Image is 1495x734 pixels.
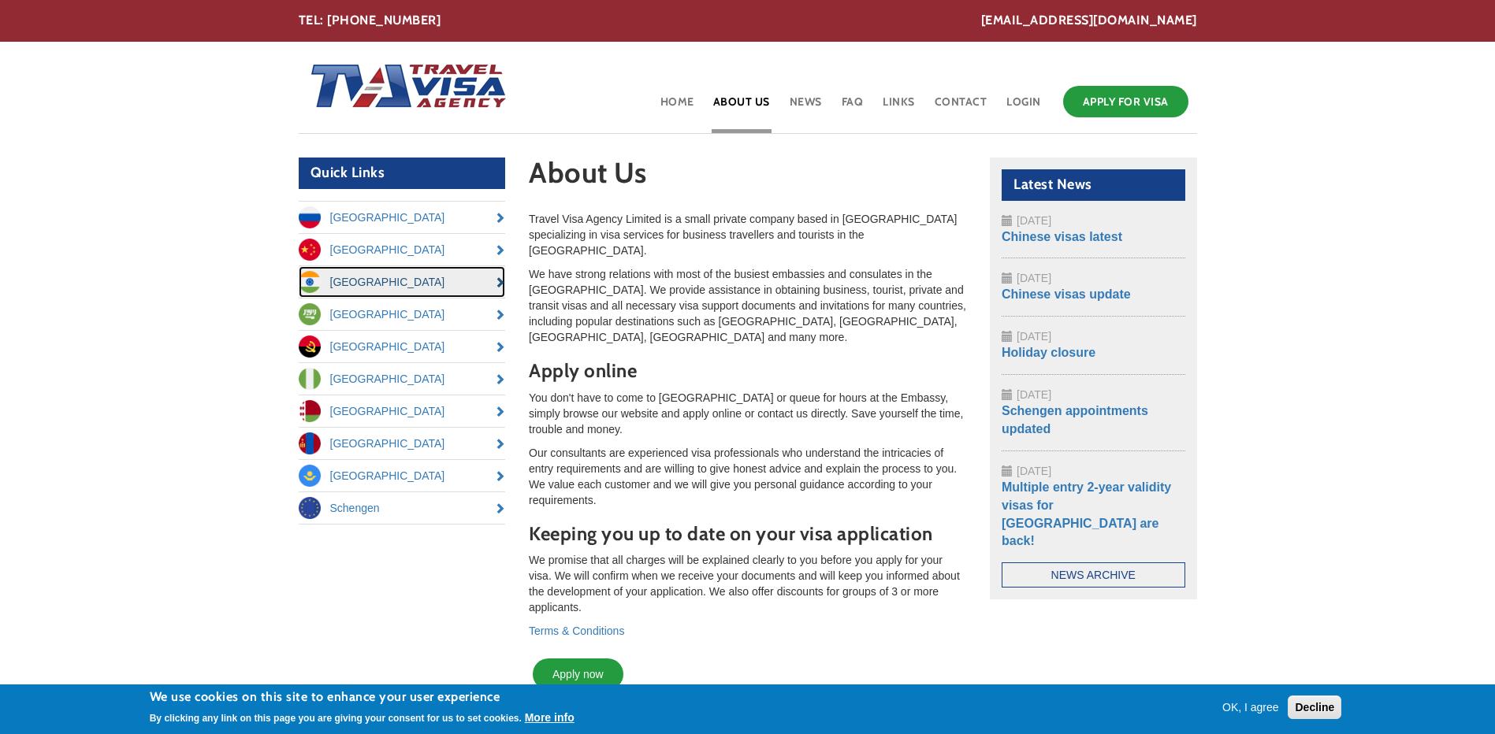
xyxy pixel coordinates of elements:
a: Apply for Visa [1063,86,1188,117]
a: [GEOGRAPHIC_DATA] [299,234,506,265]
p: Our consultants are experienced visa professionals who understand the intricacies of entry requir... [529,445,966,508]
a: [GEOGRAPHIC_DATA] [299,428,506,459]
a: Login [1005,82,1043,133]
a: [EMAIL_ADDRESS][DOMAIN_NAME] [981,12,1197,30]
p: By clicking any link on this page you are giving your consent for us to set cookies. [150,713,522,724]
a: News [788,82,824,133]
span: [DATE] [1017,388,1051,401]
a: [GEOGRAPHIC_DATA] [299,460,506,491]
p: Travel Visa Agency Limited is a small private company based in [GEOGRAPHIC_DATA] specializing in ... [529,211,966,258]
button: OK, I agree [1216,699,1285,715]
span: [DATE] [1017,272,1051,284]
h2: Latest News [1002,169,1185,201]
a: News Archive [1002,562,1185,588]
h1: About Us [529,158,966,196]
p: We promise that all charges will be explained clearly to you before you apply for your visa. We w... [529,552,966,615]
a: About Us [712,82,772,133]
span: [DATE] [1017,330,1051,343]
a: Terms & Conditions [529,625,624,637]
button: More info [525,710,575,725]
button: Decline [1288,695,1341,719]
h3: Apply online [529,361,966,381]
a: Schengen [299,492,506,524]
span: [DATE] [1017,214,1051,227]
a: Home [659,82,696,133]
a: [GEOGRAPHIC_DATA] [299,266,506,298]
a: Chinese visas update [1002,287,1131,301]
h2: We use cookies on this site to enhance your user experience [150,688,575,706]
a: Multiple entry 2-year validity visas for [GEOGRAPHIC_DATA] are back! [1002,480,1171,548]
a: Contact [933,82,989,133]
a: Apply now [533,658,623,690]
a: Links [881,82,917,133]
a: FAQ [840,82,865,133]
a: [GEOGRAPHIC_DATA] [299,298,506,330]
a: [GEOGRAPHIC_DATA] [299,331,506,362]
a: Chinese visas latest [1002,230,1122,243]
img: Home [299,48,508,127]
h3: Keeping you up to date on your visa application [529,524,966,544]
div: TEL: [PHONE_NUMBER] [299,12,1197,30]
p: You don't have to come to [GEOGRAPHIC_DATA] or queue for hours at the Embassy, simply browse our ... [529,390,966,437]
p: We have strong relations with most of the busiest embassies and consulates in the [GEOGRAPHIC_DAT... [529,266,966,345]
span: [DATE] [1017,465,1051,477]
a: Schengen appointments updated [1002,404,1148,436]
a: Holiday closure [1002,346,1095,359]
a: [GEOGRAPHIC_DATA] [299,202,506,233]
a: [GEOGRAPHIC_DATA] [299,363,506,395]
a: [GEOGRAPHIC_DATA] [299,395,506,427]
